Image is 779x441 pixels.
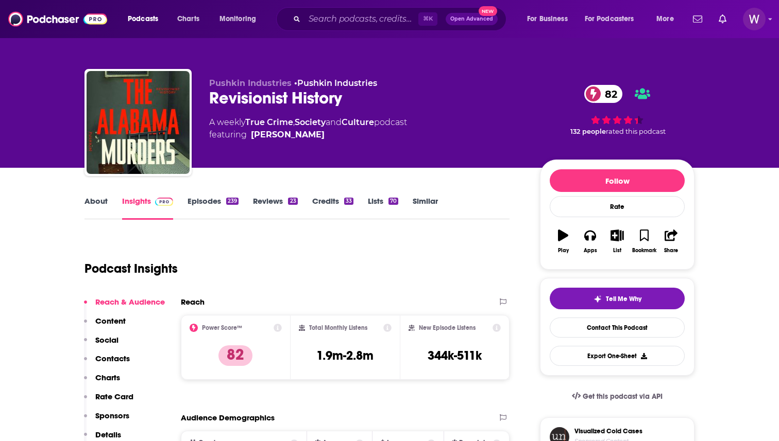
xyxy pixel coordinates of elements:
input: Search podcasts, credits, & more... [304,11,418,27]
button: Content [84,316,126,335]
button: List [604,223,631,260]
div: List [613,248,621,254]
button: tell me why sparkleTell Me Why [550,288,685,309]
span: Podcasts [128,12,158,26]
h2: Power Score™ [202,324,242,331]
span: 132 people [570,128,606,135]
button: Apps [577,223,603,260]
a: Similar [413,196,438,220]
span: • [294,78,377,88]
a: About [84,196,108,220]
a: Culture [342,117,374,127]
span: For Business [527,12,568,26]
a: True Crime [245,117,293,127]
span: ⌘ K [418,12,437,26]
button: Charts [84,373,120,392]
a: Society [295,117,326,127]
span: For Podcasters [585,12,634,26]
a: Pushkin Industries [297,78,377,88]
button: open menu [121,11,172,27]
button: open menu [212,11,269,27]
a: Malcolm Gladwell [251,129,325,141]
button: Rate Card [84,392,133,411]
div: 33 [344,198,353,205]
img: Revisionist History [87,71,190,174]
a: Show notifications dropdown [689,10,706,28]
button: Share [658,223,685,260]
button: Contacts [84,354,130,373]
p: Content [95,316,126,326]
span: Monitoring [219,12,256,26]
button: Play [550,223,577,260]
span: 82 [595,85,622,103]
p: Social [95,335,118,345]
span: Open Advanced [450,16,493,22]
button: open menu [578,11,649,27]
button: Bookmark [631,223,657,260]
h2: New Episode Listens [419,324,476,331]
a: Charts [171,11,206,27]
button: open menu [520,11,581,27]
div: Rate [550,196,685,217]
button: Social [84,335,118,354]
div: 23 [288,198,297,205]
div: A weekly podcast [209,116,407,141]
button: Open AdvancedNew [446,13,498,25]
h2: Audience Demographics [181,413,275,422]
div: Apps [584,248,597,254]
button: open menu [649,11,687,27]
span: featuring [209,129,407,141]
p: Contacts [95,354,130,363]
a: Reviews23 [253,196,297,220]
h3: Visualized Cold Cases [574,427,642,435]
p: Sponsors [95,411,129,420]
span: Logged in as williammwhite [743,8,766,30]
div: 70 [388,198,398,205]
span: , [293,117,295,127]
h1: Podcast Insights [84,261,178,276]
span: rated this podcast [606,128,666,135]
h3: 1.9m-2.8m [316,348,374,363]
button: Export One-Sheet [550,346,685,366]
a: Episodes239 [188,196,239,220]
p: 82 [218,345,252,366]
h3: 344k-511k [428,348,482,363]
h2: Reach [181,297,205,307]
span: Tell Me Why [606,295,641,303]
div: Search podcasts, credits, & more... [286,7,516,31]
span: Get this podcast via API [583,392,663,401]
img: Podchaser - Follow, Share and Rate Podcasts [8,9,107,29]
span: More [656,12,674,26]
p: Details [95,430,121,439]
button: Sponsors [84,411,129,430]
button: Reach & Audience [84,297,165,316]
div: Share [664,248,678,254]
a: Get this podcast via API [564,384,671,409]
a: Credits33 [312,196,353,220]
h2: Total Monthly Listens [309,324,367,331]
div: Bookmark [632,248,656,254]
img: tell me why sparkle [594,295,602,303]
span: Charts [177,12,199,26]
span: and [326,117,342,127]
div: 82 132 peoplerated this podcast [540,78,695,142]
a: InsightsPodchaser Pro [122,196,173,220]
img: User Profile [743,8,766,30]
a: 82 [584,85,622,103]
div: 239 [226,198,239,205]
p: Charts [95,373,120,382]
p: Reach & Audience [95,297,165,307]
p: Rate Card [95,392,133,401]
a: Lists70 [368,196,398,220]
button: Follow [550,169,685,192]
img: Podchaser Pro [155,198,173,206]
span: Pushkin Industries [209,78,292,88]
button: Show profile menu [743,8,766,30]
div: Play [558,248,569,254]
span: New [479,6,497,16]
a: Contact This Podcast [550,317,685,338]
a: Show notifications dropdown [715,10,731,28]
